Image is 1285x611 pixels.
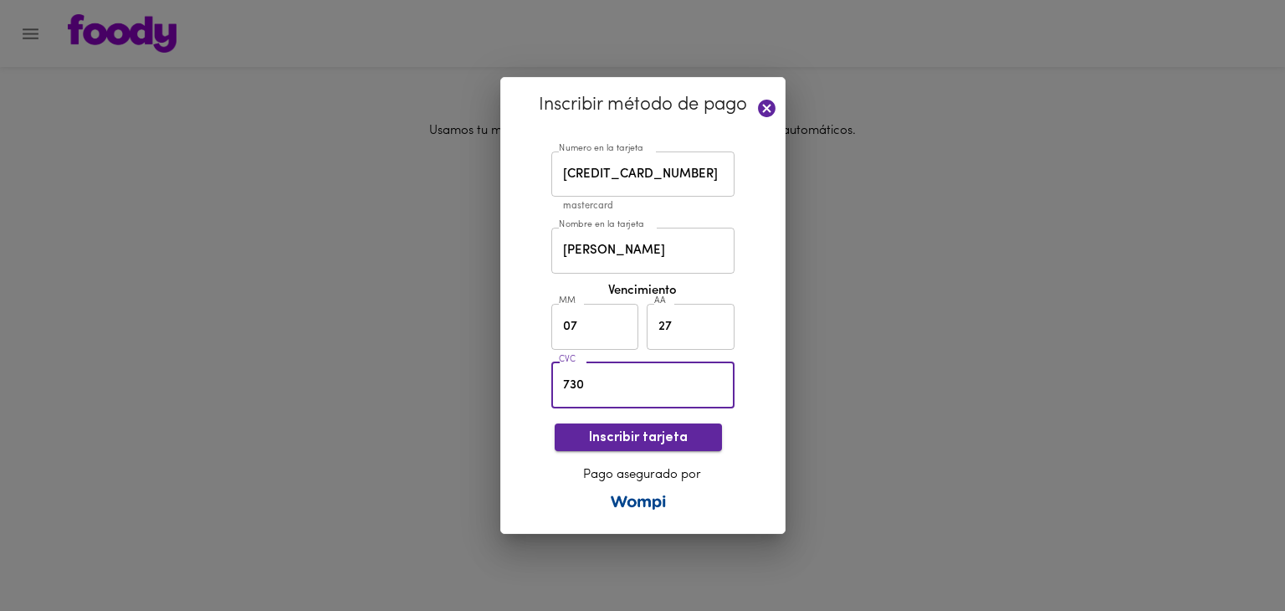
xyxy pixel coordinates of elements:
label: Vencimiento [547,282,739,300]
p: mastercard [563,199,746,214]
span: Inscribir tarjeta [568,430,709,446]
p: Pago asegurado por [561,466,722,484]
p: Inscribir método de pago [521,91,765,119]
img: Wompi logo [609,495,668,510]
button: Inscribir tarjeta [555,424,722,451]
iframe: Messagebird Livechat Widget [1188,514,1268,594]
